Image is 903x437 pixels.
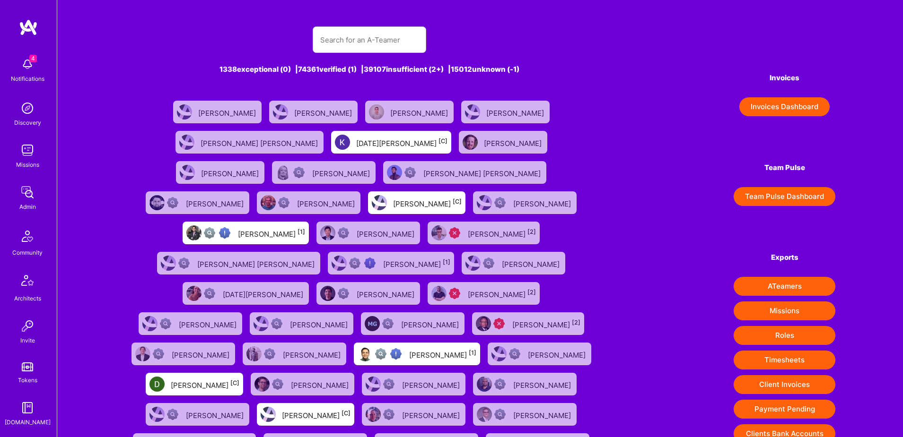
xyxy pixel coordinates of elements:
[383,409,395,420] img: Not Scrubbed
[438,137,447,145] sup: [C]
[16,225,39,248] img: Community
[11,74,44,84] div: Notifications
[320,225,335,240] img: User Avatar
[179,135,194,150] img: User Avatar
[186,225,202,240] img: User Avatar
[527,228,536,235] sup: [2]
[734,277,835,296] button: ATeamers
[178,257,190,269] img: Not Scrubbed
[167,197,178,208] img: Not Scrubbed
[468,227,536,239] div: [PERSON_NAME]
[734,301,835,320] button: Missions
[734,163,835,172] h4: Team Pulse
[513,408,573,420] div: [PERSON_NAME]
[273,104,288,120] img: User Avatar
[468,308,588,339] a: User AvatarUnqualified[PERSON_NAME][2]
[278,197,289,208] img: Not Scrubbed
[12,248,43,257] div: Community
[387,165,402,180] img: User Avatar
[424,218,544,248] a: User AvatarUnqualified[PERSON_NAME][2]
[254,377,270,392] img: User Avatar
[734,400,835,419] button: Payment Pending
[290,317,350,330] div: [PERSON_NAME]
[18,398,37,417] img: guide book
[276,165,291,180] img: User Avatar
[272,378,283,390] img: Not Scrubbed
[179,317,238,330] div: [PERSON_NAME]
[22,362,33,371] img: tokens
[375,348,386,360] img: Not fully vetted
[486,106,546,118] div: [PERSON_NAME]
[180,165,195,180] img: User Avatar
[477,407,492,422] img: User Avatar
[512,317,580,330] div: [PERSON_NAME]
[265,97,361,127] a: User Avatar[PERSON_NAME]
[463,135,478,150] img: User Avatar
[382,318,394,329] img: Not Scrubbed
[366,377,381,392] img: User Avatar
[246,346,262,361] img: User Avatar
[18,317,37,335] img: Invite
[179,278,313,308] a: User AvatarNot Scrubbed[DATE][PERSON_NAME]
[5,417,51,427] div: [DOMAIN_NAME]
[204,227,215,239] img: Not fully vetted
[469,188,580,218] a: User AvatarNot Scrubbed[PERSON_NAME]
[379,157,550,188] a: User AvatarNot Scrubbed[PERSON_NAME] [PERSON_NAME]
[734,74,835,82] h4: Invoices
[734,326,835,345] button: Roles
[128,339,239,369] a: User AvatarNot Scrubbed[PERSON_NAME]
[350,339,484,369] a: User AvatarNot fully vettedHigh Potential User[PERSON_NAME][1]
[142,369,247,399] a: User Avatar[PERSON_NAME][C]
[204,288,215,299] img: Not Scrubbed
[528,348,587,360] div: [PERSON_NAME]
[153,248,324,278] a: User AvatarNot Scrubbed[PERSON_NAME] [PERSON_NAME]
[402,378,462,390] div: [PERSON_NAME]
[356,136,447,148] div: [DATE][PERSON_NAME]
[465,104,480,120] img: User Avatar
[186,197,245,209] div: [PERSON_NAME]
[449,227,460,239] img: Unqualified
[502,257,561,269] div: [PERSON_NAME]
[357,287,416,300] div: [PERSON_NAME]
[364,257,376,269] img: High Potential User
[469,399,580,429] a: User AvatarNot Scrubbed[PERSON_NAME]
[402,408,462,420] div: [PERSON_NAME]
[223,287,305,300] div: [DATE][PERSON_NAME]
[383,378,395,390] img: Not Scrubbed
[509,348,520,360] img: Not Scrubbed
[361,97,457,127] a: User Avatar[PERSON_NAME]
[349,257,360,269] img: Not fully vetted
[186,286,202,301] img: User Avatar
[338,227,349,239] img: Not Scrubbed
[424,278,544,308] a: User AvatarUnqualified[PERSON_NAME][2]
[734,187,835,206] button: Team Pulse Dashboard
[14,118,41,128] div: Discovery
[19,202,36,212] div: Admin
[254,316,269,331] img: User Avatar
[453,198,462,205] sup: [C]
[293,167,305,178] img: Not Scrubbed
[365,316,380,331] img: User Avatar
[357,308,468,339] a: User AvatarNot Scrubbed[PERSON_NAME]
[264,348,275,360] img: Not Scrubbed
[338,288,349,299] img: Not Scrubbed
[320,286,335,301] img: User Avatar
[149,407,165,422] img: User Avatar
[431,225,447,240] img: User Avatar
[282,408,351,420] div: [PERSON_NAME]
[513,378,573,390] div: [PERSON_NAME]
[14,293,41,303] div: Architects
[261,195,276,210] img: User Avatar
[172,127,327,157] a: User Avatar[PERSON_NAME] [PERSON_NAME]
[369,104,384,120] img: User Avatar
[484,339,595,369] a: User AvatarNot Scrubbed[PERSON_NAME]
[253,188,364,218] a: User AvatarNot Scrubbed[PERSON_NAME]
[271,318,282,329] img: Not Scrubbed
[18,183,37,202] img: admin teamwork
[201,166,261,179] div: [PERSON_NAME]
[20,335,35,345] div: Invite
[458,248,569,278] a: User AvatarNot Scrubbed[PERSON_NAME]
[358,399,469,429] a: User AvatarNot Scrubbed[PERSON_NAME]
[153,348,164,360] img: Not Scrubbed
[324,248,458,278] a: User AvatarNot fully vettedHigh Potential User[PERSON_NAME][1]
